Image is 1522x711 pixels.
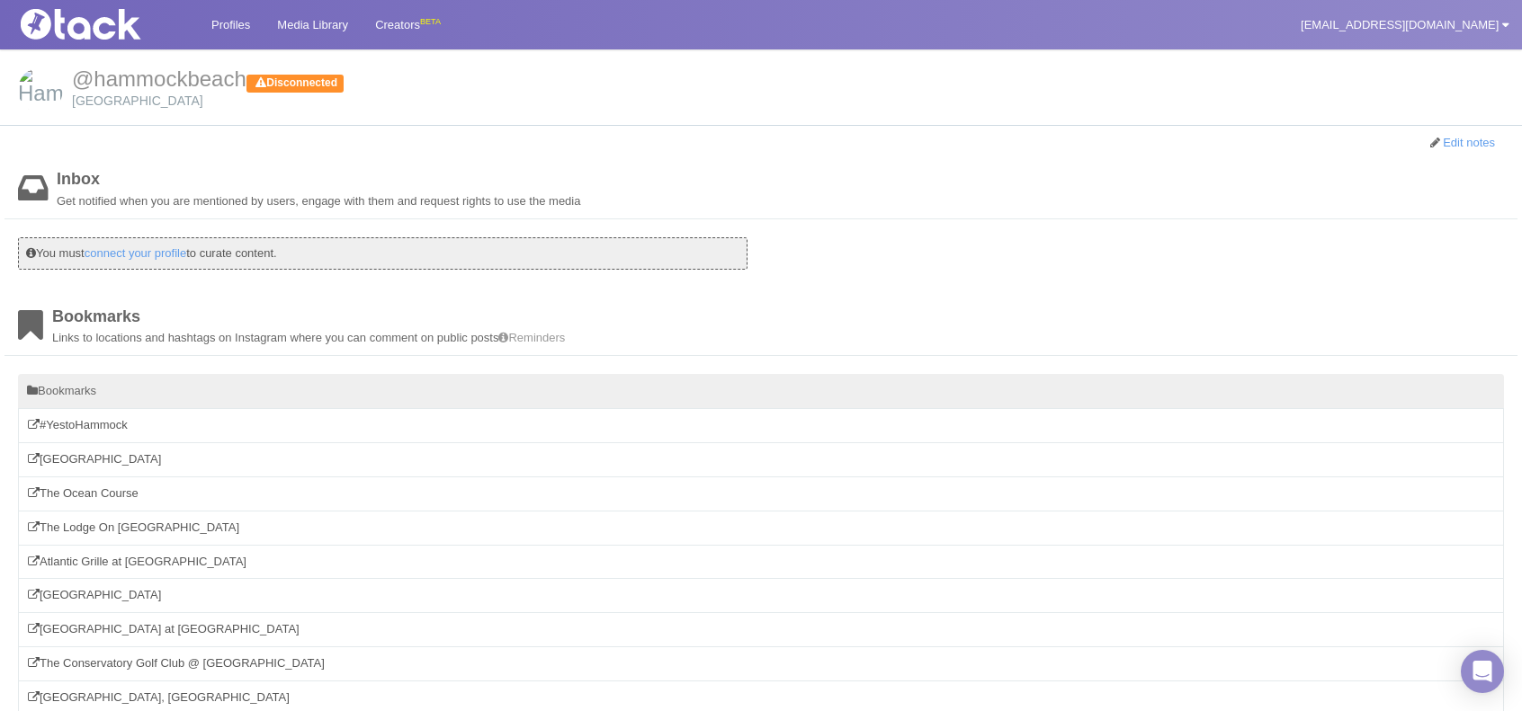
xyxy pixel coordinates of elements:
a: The Lodge On [GEOGRAPHIC_DATA] [28,520,1494,536]
div: Get notified when you are mentioned by users, engage with them and request rights to use the media [57,171,1504,209]
span: Bookmarks [27,384,96,397]
a: connect your profile [85,246,186,260]
a: #YestoHammock [28,418,1494,433]
div: You must to curate content. [18,237,748,270]
a: [GEOGRAPHIC_DATA], [GEOGRAPHIC_DATA] [28,690,1494,706]
a: The Ocean Course [28,486,1494,502]
div: BETA [420,13,441,31]
img: Tack [13,9,193,40]
span: Disconnected [246,75,344,93]
a: [GEOGRAPHIC_DATA] [28,452,1494,467]
a: Reminders [498,331,565,344]
h4: Inbox [57,171,1504,189]
h4: Bookmarks [52,308,1504,326]
a: Edit notes [1443,136,1495,149]
small: [GEOGRAPHIC_DATA] [18,94,1504,107]
a: Atlantic Grille at [GEOGRAPHIC_DATA] [28,555,1494,570]
a: The Conservatory Golf Club @ [GEOGRAPHIC_DATA] [28,656,1494,671]
div: Links to locations and hashtags on Instagram where you can comment on public posts [52,308,1504,347]
a: [GEOGRAPHIC_DATA] [28,588,1494,603]
div: Open Intercom Messenger [1461,650,1504,693]
a: [GEOGRAPHIC_DATA] at [GEOGRAPHIC_DATA] [28,622,1494,637]
img: Hammock Beach Golf Resort [18,67,63,112]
